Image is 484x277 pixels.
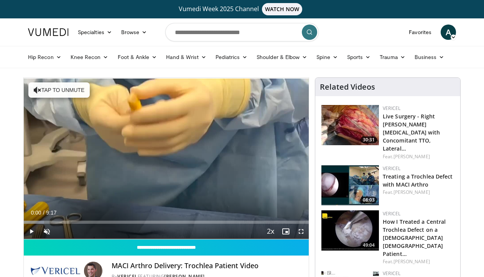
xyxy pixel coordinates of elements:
a: 30:31 [321,105,379,145]
a: A [441,25,456,40]
a: Spine [312,49,342,65]
a: Browse [117,25,152,40]
h4: Related Videos [320,82,375,92]
button: Unmute [39,224,54,239]
a: Trauma [375,49,410,65]
a: [PERSON_NAME] [393,189,430,195]
a: Favorites [404,25,436,40]
button: Tap to unmute [28,82,90,98]
a: 08:03 [321,165,379,205]
a: Vumedi Week 2025 ChannelWATCH NOW [29,3,455,15]
a: Live Surgery - Right [PERSON_NAME][MEDICAL_DATA] with Concomitant TTO, Lateral… [383,113,440,152]
span: 49:04 [361,242,377,249]
a: Vericel [383,165,400,172]
a: [PERSON_NAME] [393,153,430,160]
div: Feat. [383,189,454,196]
div: Feat. [383,153,454,160]
div: Progress Bar [24,221,309,224]
a: Shoulder & Elbow [252,49,312,65]
span: WATCH NOW [262,3,303,15]
button: Play [24,224,39,239]
a: [PERSON_NAME] [393,258,430,265]
input: Search topics, interventions [165,23,319,41]
button: Playback Rate [263,224,278,239]
a: Vericel [383,210,400,217]
img: f2822210-6046-4d88-9b48-ff7c77ada2d7.150x105_q85_crop-smart_upscale.jpg [321,105,379,145]
a: Treating a Trochlea Defect with MACI Arthro [383,173,453,188]
a: Knee Recon [66,49,113,65]
a: How I Treated a Central Trochlea Defect on a [DEMOGRAPHIC_DATA] [DEMOGRAPHIC_DATA] Patient… [383,218,446,257]
a: Hip Recon [23,49,66,65]
a: Sports [342,49,375,65]
h4: MACI Arthro Delivery: Trochlea Patient Video [112,262,303,270]
button: Fullscreen [293,224,309,239]
a: Foot & Ankle [113,49,162,65]
a: Specialties [73,25,117,40]
span: / [43,210,44,216]
a: Hand & Wrist [161,49,211,65]
video-js: Video Player [24,78,309,239]
a: Vericel [383,105,400,111]
img: 0de30d39-bfe3-4001-9949-87048a0d8692.150x105_q85_crop-smart_upscale.jpg [321,165,379,205]
a: 49:04 [321,210,379,251]
a: Vericel [383,270,400,277]
span: 30:31 [361,136,377,143]
div: Feat. [383,258,454,265]
a: Business [410,49,449,65]
span: 0:00 [31,210,41,216]
a: Pediatrics [211,49,252,65]
img: VuMedi Logo [28,28,69,36]
span: 08:03 [361,197,377,203]
img: 5aa0332e-438a-4b19-810c-c6dfa13c7ee4.150x105_q85_crop-smart_upscale.jpg [321,210,379,251]
button: Enable picture-in-picture mode [278,224,293,239]
span: 9:17 [46,210,56,216]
